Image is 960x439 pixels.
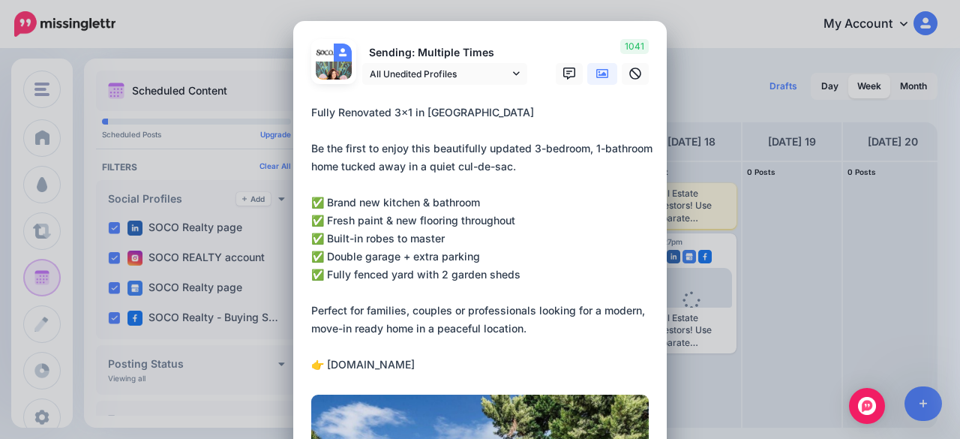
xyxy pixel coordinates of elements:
span: 1041 [620,39,649,54]
p: Sending: Multiple Times [362,44,527,62]
span: All Unedited Profiles [370,66,509,82]
img: AGNmyxZkkcLc6M7mEOT9fKWd_UCj15EfP3oRQVod_1GKbAs96-c-69407.png [316,62,352,98]
img: user_default_image.png [334,44,352,62]
a: All Unedited Profiles [362,63,527,85]
div: Fully Renovated 3x1 in [GEOGRAPHIC_DATA] Be the first to enjoy this beautifully updated 3-bedroom... [311,104,656,374]
div: Open Intercom Messenger [849,388,885,424]
img: 164581468_4373535855994721_8378937785642129856_n-bsa121939.jpg [316,44,334,62]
